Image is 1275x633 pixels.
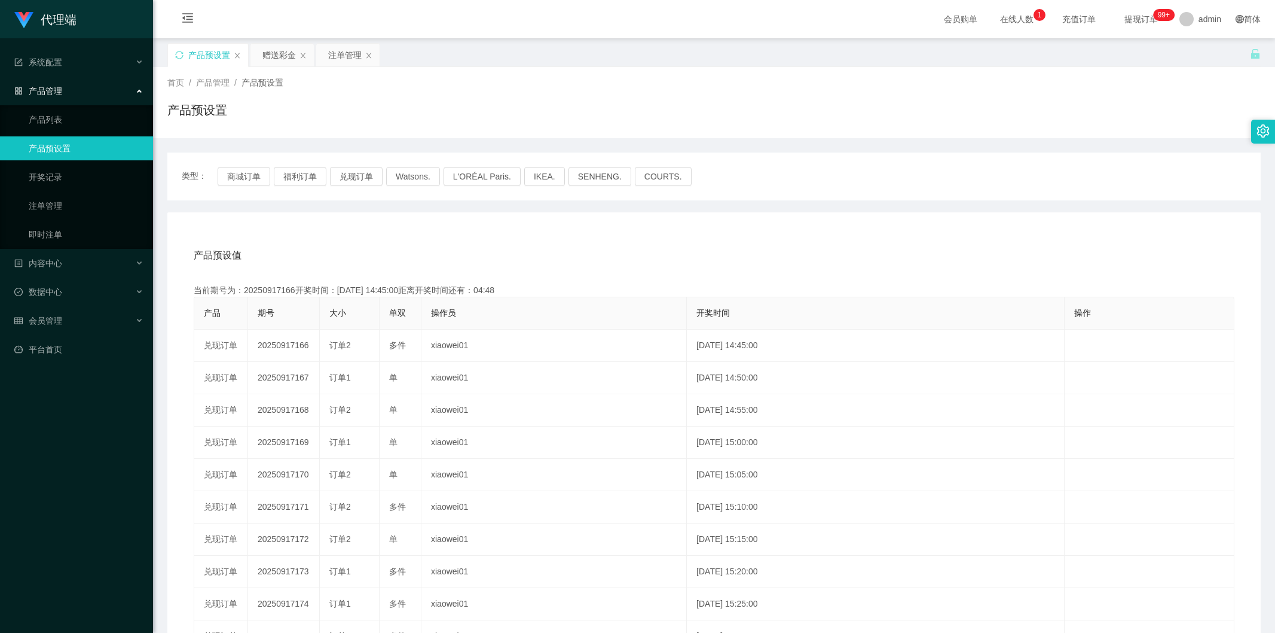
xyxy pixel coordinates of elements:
[194,284,1234,297] div: 当前期号为：20250917166开奖时间：[DATE] 14:45:00距离开奖时间还有：04:48
[329,502,351,512] span: 订单2
[194,248,241,263] span: 产品预设值
[248,330,320,362] td: 20250917166
[444,167,521,186] button: L'ORÉAL Paris.
[389,340,406,350] span: 多件
[687,524,1065,556] td: [DATE] 15:15:00
[14,288,23,296] i: 图标: check-circle-o
[421,459,687,491] td: xiaowei01
[389,308,406,318] span: 单双
[329,373,351,382] span: 订单1
[696,308,730,318] span: 开奖时间
[189,78,191,87] span: /
[299,52,307,59] i: 图标: close
[14,259,23,267] i: 图标: profile
[431,308,456,318] span: 操作员
[188,44,230,66] div: 产品预设置
[248,427,320,459] td: 20250917169
[248,491,320,524] td: 20250917171
[29,136,143,160] a: 产品预设置
[329,405,351,415] span: 订单2
[14,57,62,67] span: 系统配置
[389,405,398,415] span: 单
[1038,9,1042,21] p: 1
[14,87,23,95] i: 图标: appstore-o
[41,1,77,39] h1: 代理端
[14,86,62,96] span: 产品管理
[568,167,631,186] button: SENHENG.
[248,556,320,588] td: 20250917173
[182,167,218,186] span: 类型：
[167,101,227,119] h1: 产品预设置
[389,599,406,608] span: 多件
[329,534,351,544] span: 订单2
[421,330,687,362] td: xiaowei01
[421,362,687,394] td: xiaowei01
[194,524,248,556] td: 兑现订单
[687,556,1065,588] td: [DATE] 15:20:00
[329,470,351,479] span: 订单2
[262,44,296,66] div: 赠送彩金
[196,78,230,87] span: 产品管理
[204,308,221,318] span: 产品
[248,524,320,556] td: 20250917172
[687,588,1065,620] td: [DATE] 15:25:00
[14,316,23,325] i: 图标: table
[218,167,270,186] button: 商城订单
[386,167,440,186] button: Watsons.
[389,373,398,382] span: 单
[687,491,1065,524] td: [DATE] 15:10:00
[1153,9,1175,21] sup: 1215
[274,167,326,186] button: 福利订单
[328,44,362,66] div: 注单管理
[194,556,248,588] td: 兑现订单
[248,588,320,620] td: 20250917174
[1056,15,1102,23] span: 充值订单
[389,437,398,447] span: 单
[14,12,33,29] img: logo.9652507e.png
[234,52,241,59] i: 图标: close
[194,588,248,620] td: 兑现订单
[248,459,320,491] td: 20250917170
[389,534,398,544] span: 单
[421,491,687,524] td: xiaowei01
[241,78,283,87] span: 产品预设置
[29,223,143,246] a: 即时注单
[421,588,687,620] td: xiaowei01
[1236,15,1244,23] i: 图标: global
[1256,124,1270,138] i: 图标: setting
[330,167,383,186] button: 兑现订单
[248,362,320,394] td: 20250917167
[14,337,143,361] a: 图标: dashboard平台首页
[14,58,23,66] i: 图标: form
[687,427,1065,459] td: [DATE] 15:00:00
[29,108,143,132] a: 产品列表
[687,362,1065,394] td: [DATE] 14:50:00
[194,491,248,524] td: 兑现订单
[258,308,274,318] span: 期号
[389,502,406,512] span: 多件
[389,470,398,479] span: 单
[1074,308,1091,318] span: 操作
[194,459,248,491] td: 兑现订单
[14,316,62,325] span: 会员管理
[329,599,351,608] span: 订单1
[29,165,143,189] a: 开奖记录
[14,14,77,24] a: 代理端
[29,194,143,218] a: 注单管理
[421,427,687,459] td: xiaowei01
[167,78,184,87] span: 首页
[635,167,692,186] button: COURTS.
[248,394,320,427] td: 20250917168
[421,524,687,556] td: xiaowei01
[421,394,687,427] td: xiaowei01
[329,567,351,576] span: 订单1
[687,330,1065,362] td: [DATE] 14:45:00
[175,51,184,59] i: 图标: sync
[194,330,248,362] td: 兑现订单
[994,15,1039,23] span: 在线人数
[687,394,1065,427] td: [DATE] 14:55:00
[329,340,351,350] span: 订单2
[329,308,346,318] span: 大小
[365,52,372,59] i: 图标: close
[234,78,237,87] span: /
